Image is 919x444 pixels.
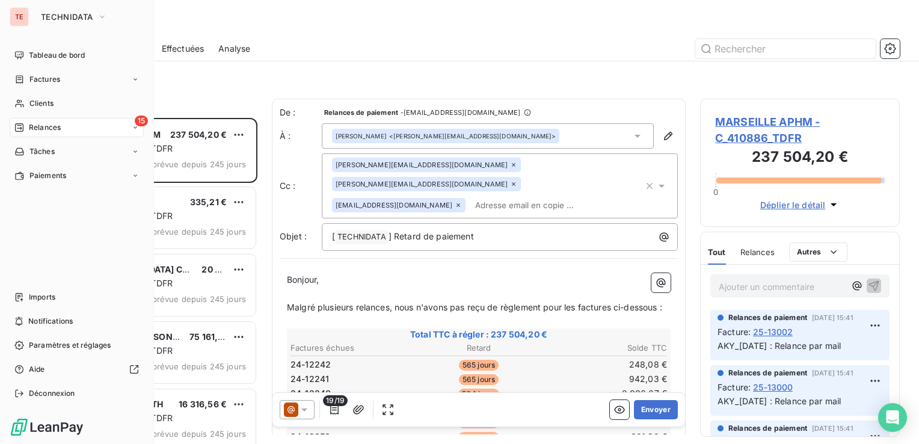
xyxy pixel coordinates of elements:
span: Bonjour, [287,274,319,285]
span: Tableau de bord [29,50,85,61]
span: Aide [29,364,45,375]
span: Paramètres et réglages [29,340,111,351]
span: 24-12242 [290,359,331,371]
img: Logo LeanPay [10,418,84,437]
div: TE [10,7,29,26]
span: Total TTC à régler : 237 504,20 € [289,328,669,341]
td: 801,29 € [542,430,668,443]
button: Envoyer [634,400,678,419]
span: prévue depuis 245 jours [152,429,246,439]
span: [DATE] 15:41 [812,369,853,377]
span: 0 [713,187,718,197]
span: 24-12240 [290,387,331,399]
span: [DATE] 15:41 [812,425,853,432]
span: 335,21 € [190,197,227,207]
span: [ [332,231,335,241]
td: 2 006,67 € [542,387,668,400]
span: [GEOGRAPHIC_DATA] CHR DE [GEOGRAPHIC_DATA] [85,264,298,274]
div: <[PERSON_NAME][EMAIL_ADDRESS][DOMAIN_NAME]> [336,132,556,140]
span: Relances de paiement [728,312,807,323]
div: Open Intercom Messenger [878,403,907,432]
span: 19/19 [323,395,348,406]
span: 565 jours [459,374,499,385]
span: prévue depuis 245 jours [152,362,246,371]
span: AKY_[DATE] : Relance par mail [718,341,841,351]
input: Rechercher [695,39,876,58]
span: prévue depuis 245 jours [152,294,246,304]
span: 565 jours [459,360,499,371]
span: Notifications [28,316,73,327]
button: Autres [789,242,847,262]
th: Solde TTC [542,342,668,354]
span: Effectuées [162,43,204,55]
span: Tâches [29,146,55,157]
span: Facture : [718,325,751,338]
span: prévue depuis 245 jours [152,159,246,169]
span: 15 [135,116,148,126]
span: 16 316,56 € [179,399,227,409]
span: AKY_[DATE] : Relance par mail [718,396,841,406]
span: Paiements [29,170,66,181]
th: Factures échues [290,342,415,354]
span: Déplier le détail [760,199,826,211]
span: Relances [29,122,61,133]
span: [PERSON_NAME][EMAIL_ADDRESS][DOMAIN_NAME] [336,161,508,168]
span: - [EMAIL_ADDRESS][DOMAIN_NAME] [401,109,520,116]
span: TECHNIDATA [336,230,388,244]
span: Relances de paiement [728,368,807,378]
label: À : [280,130,322,142]
span: Relances de paiement [728,423,807,434]
span: Analyse [218,43,250,55]
td: 248,08 € [542,358,668,371]
button: Déplier le détail [757,198,844,212]
span: Clients [29,98,54,109]
span: 25-13002 [753,325,793,338]
span: 487 jours [458,432,499,443]
span: 25-13000 [753,381,793,393]
td: 942,03 € [542,372,668,386]
span: De : [280,106,322,119]
span: [EMAIL_ADDRESS][DOMAIN_NAME] [336,202,452,209]
span: Relances de paiement [324,109,398,116]
span: 20 227,80 € [201,264,251,274]
span: MARSEILLE APHM - C_410886_TDFR [715,114,885,146]
span: Facture : [718,381,751,393]
span: Relances [740,247,775,257]
span: prévue depuis 245 jours [152,227,246,236]
span: 24-12241 [290,373,329,385]
span: Déconnexion [29,388,75,399]
h3: 237 504,20 € [715,146,885,170]
span: [PERSON_NAME] [336,132,387,140]
span: 564 jours [458,389,499,399]
span: Objet : [280,231,307,241]
span: Tout [708,247,726,257]
input: Adresse email en copie ... [470,196,609,214]
div: grid [58,118,257,444]
span: ] Retard de paiement [389,231,474,241]
span: Imports [29,292,55,303]
span: 237 504,20 € [170,129,227,140]
span: [PERSON_NAME][EMAIL_ADDRESS][DOMAIN_NAME] [336,180,508,188]
th: Retard [416,342,541,354]
span: 75 161,04 € [189,331,237,342]
span: Malgré plusieurs relances, nous n'avons pas reçu de règlement pour les factures ci-dessous : [287,302,662,312]
span: [DATE] 15:41 [812,314,853,321]
span: Factures [29,74,60,85]
label: Cc : [280,180,322,192]
span: 24-12353 [290,431,330,443]
span: TECHNIDATA [41,12,93,22]
a: Aide [10,360,144,379]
